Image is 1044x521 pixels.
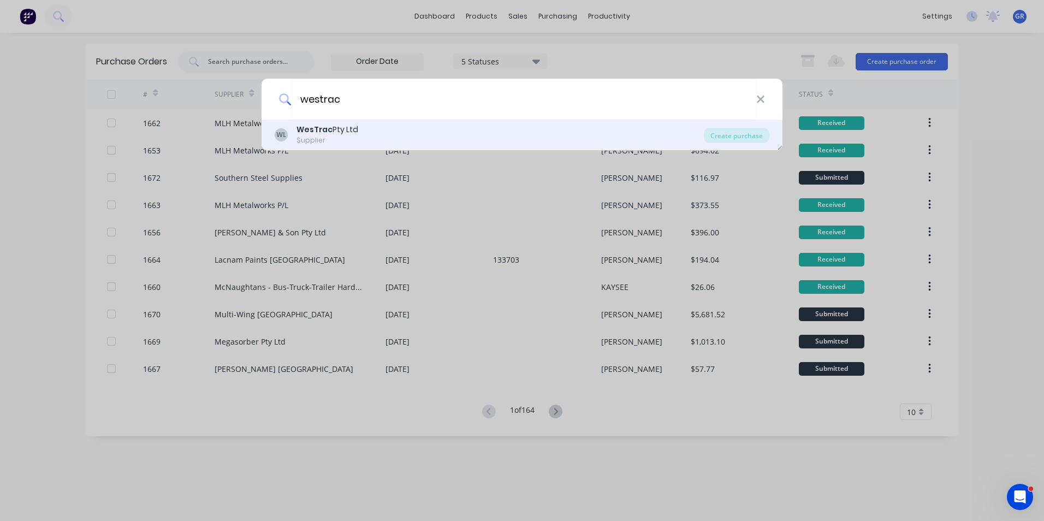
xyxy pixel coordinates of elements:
b: WesTrac [296,124,333,135]
div: Create purchase [704,128,769,143]
div: Supplier [296,135,358,145]
div: WL [275,128,288,141]
iframe: Intercom live chat [1007,484,1033,510]
div: Pty Ltd [296,124,358,135]
input: Enter a supplier name to create a new order... [291,79,756,120]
